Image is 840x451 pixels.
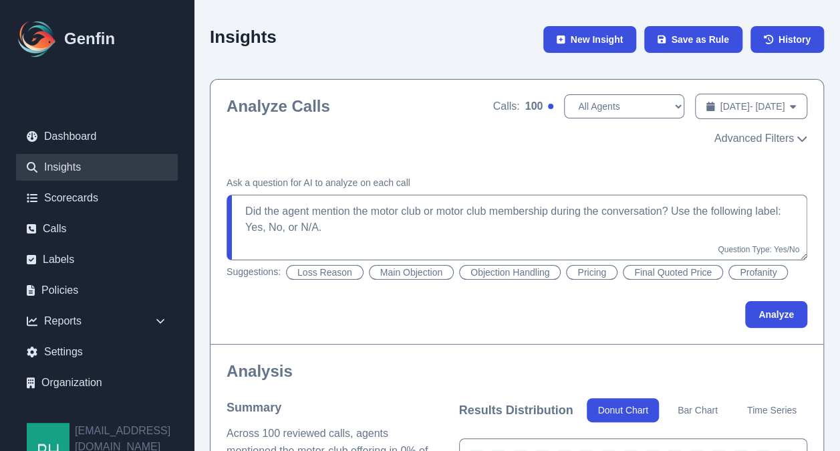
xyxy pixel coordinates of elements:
[525,98,543,114] span: 100
[227,176,807,189] h4: Ask a question for AI to analyze on each call
[714,130,794,147] span: Advanced Filters
[714,130,807,147] button: Advanced Filters
[16,369,178,396] a: Organization
[745,301,807,328] button: Analyze
[695,94,807,119] button: [DATE]- [DATE]
[16,17,59,60] img: Logo
[16,308,178,335] div: Reports
[16,246,178,273] a: Labels
[286,265,364,280] button: Loss Reason
[16,277,178,304] a: Policies
[227,195,807,260] textarea: Did the agent mention the motor club or motor club membership during the conversation? Use the fo...
[16,154,178,181] a: Insights
[667,398,728,422] button: Bar Chart
[644,26,742,53] button: Save as Rule
[459,265,561,280] button: Objection Handling
[227,265,281,280] span: Suggestions:
[16,215,178,242] a: Calls
[728,265,788,280] button: Profanity
[16,185,178,211] a: Scorecards
[227,361,807,382] h2: Analysis
[718,245,799,254] span: Question Type: Yes/No
[16,123,178,150] a: Dashboard
[64,28,115,50] h1: Genfin
[750,26,824,53] a: History
[369,265,454,280] button: Main Objection
[779,33,811,46] span: History
[566,265,617,280] button: Pricing
[16,339,178,365] a: Settings
[671,33,728,46] span: Save as Rule
[587,398,658,422] button: Donut Chart
[623,265,723,280] button: Final Quoted Price
[543,26,636,53] button: New Insight
[736,398,807,422] button: Time Series
[459,401,573,420] h3: Results Distribution
[571,33,623,46] span: New Insight
[227,398,438,417] h4: Summary
[227,96,330,117] h2: Analyze Calls
[493,98,520,114] span: Calls:
[720,100,785,113] span: [DATE] - [DATE]
[210,27,277,47] h2: Insights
